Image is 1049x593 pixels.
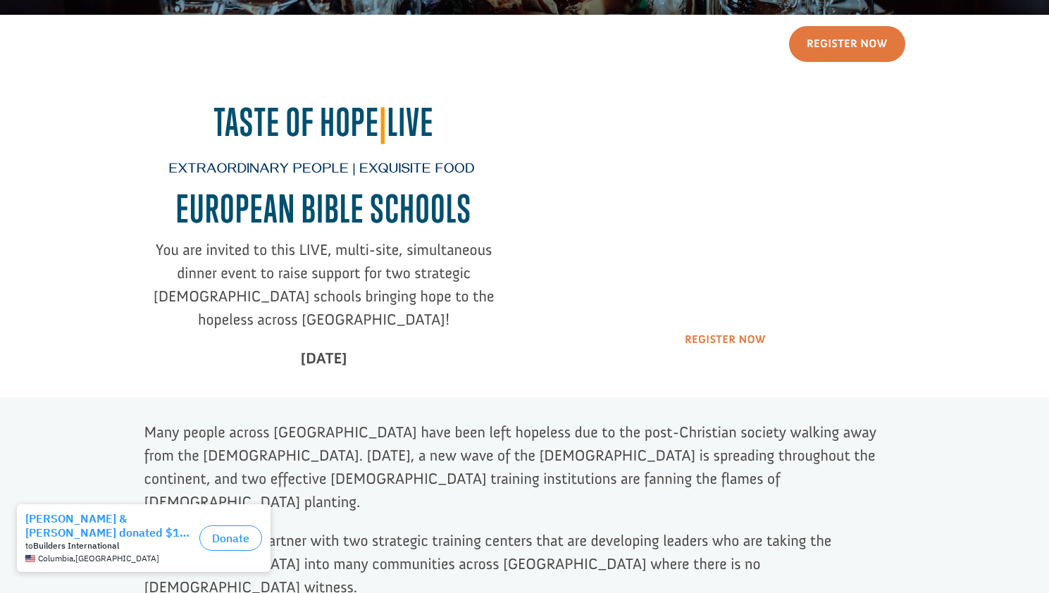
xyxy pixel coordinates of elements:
button: Donate [199,28,262,54]
div: to [25,44,194,54]
span: Many people across [GEOGRAPHIC_DATA] have been left hopeless due to the post-Christian society wa... [144,423,876,511]
span: S [457,186,472,231]
iframe: Taste of Hope European Bible Schools - Sizzle Invite Video [545,99,905,301]
a: Register Now [789,26,905,62]
h2: Taste of Hope Live [144,100,504,151]
strong: Builders International [33,43,119,54]
a: Register Now [667,322,783,358]
div: [PERSON_NAME] & [PERSON_NAME] donated $100 [25,14,194,42]
span: Columbia , [GEOGRAPHIC_DATA] [38,56,159,66]
h2: EUROPEAN BIBLE SCHOOL [144,187,504,238]
strong: [DATE] [300,349,347,368]
span: Extraordinary People | Exquisite Food [169,162,475,180]
img: US.png [25,56,35,66]
span: | [379,99,387,144]
span: You are invited to this LIVE, multi-site, simultaneous dinner event to raise support for two stra... [154,240,495,329]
